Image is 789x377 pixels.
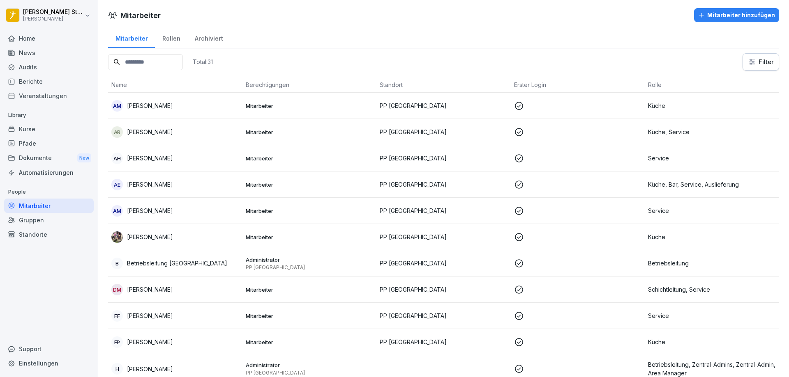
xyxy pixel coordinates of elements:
[694,8,779,22] button: Mitarbeiter hinzufügen
[380,259,508,267] p: PP [GEOGRAPHIC_DATA]
[246,338,374,346] p: Mitarbeiter
[111,153,123,164] div: AH
[380,206,508,215] p: PP [GEOGRAPHIC_DATA]
[380,338,508,346] p: PP [GEOGRAPHIC_DATA]
[4,89,94,103] a: Veranstaltungen
[4,136,94,151] a: Pfade
[4,342,94,356] div: Support
[380,128,508,136] p: PP [GEOGRAPHIC_DATA]
[380,101,508,110] p: PP [GEOGRAPHIC_DATA]
[111,231,123,243] img: wr8oxp1g4gkzyisjm8z9sexa.png
[108,77,242,93] th: Name
[242,77,377,93] th: Berechtigungen
[380,233,508,241] p: PP [GEOGRAPHIC_DATA]
[648,206,776,215] p: Service
[246,264,374,271] p: PP [GEOGRAPHIC_DATA]
[127,206,173,215] p: [PERSON_NAME]
[127,154,173,162] p: [PERSON_NAME]
[648,101,776,110] p: Küche
[4,165,94,180] a: Automatisierungen
[23,9,83,16] p: [PERSON_NAME] Stambolov
[111,126,123,138] div: AR
[111,284,123,295] div: DM
[111,336,123,348] div: FP
[380,180,508,189] p: PP [GEOGRAPHIC_DATA]
[187,27,230,48] a: Archiviert
[246,286,374,293] p: Mitarbeiter
[77,153,91,163] div: New
[246,361,374,369] p: Administrator
[648,259,776,267] p: Betriebsleitung
[648,285,776,294] p: Schichtleitung, Service
[246,207,374,215] p: Mitarbeiter
[380,285,508,294] p: PP [GEOGRAPHIC_DATA]
[4,213,94,227] a: Gruppen
[4,151,94,166] div: Dokumente
[4,227,94,242] a: Standorte
[648,180,776,189] p: Küche, Bar, Service, Auslieferung
[246,233,374,241] p: Mitarbeiter
[648,338,776,346] p: Küche
[23,16,83,22] p: [PERSON_NAME]
[246,181,374,188] p: Mitarbeiter
[120,10,161,21] h1: Mitarbeiter
[246,102,374,110] p: Mitarbeiter
[743,54,779,70] button: Filter
[127,338,173,346] p: [PERSON_NAME]
[4,74,94,89] a: Berichte
[111,205,123,217] div: AM
[645,77,779,93] th: Rolle
[108,27,155,48] a: Mitarbeiter
[648,128,776,136] p: Küche, Service
[246,128,374,136] p: Mitarbeiter
[127,259,227,267] p: Betriebsleitung [GEOGRAPHIC_DATA]
[155,27,187,48] a: Rollen
[380,154,508,162] p: PP [GEOGRAPHIC_DATA]
[246,256,374,263] p: Administrator
[127,311,173,320] p: [PERSON_NAME]
[246,370,374,376] p: PP [GEOGRAPHIC_DATA]
[193,58,213,66] p: Total: 31
[4,151,94,166] a: DokumenteNew
[4,199,94,213] a: Mitarbeiter
[4,60,94,74] a: Audits
[648,154,776,162] p: Service
[380,311,508,320] p: PP [GEOGRAPHIC_DATA]
[4,31,94,46] a: Home
[4,356,94,370] a: Einstellungen
[4,122,94,136] a: Kurse
[127,233,173,241] p: [PERSON_NAME]
[127,365,173,373] p: [PERSON_NAME]
[246,312,374,320] p: Mitarbeiter
[127,101,173,110] p: [PERSON_NAME]
[698,11,775,20] div: Mitarbeiter hinzufügen
[111,258,123,269] div: B
[4,46,94,60] a: News
[511,77,645,93] th: Erster Login
[4,109,94,122] p: Library
[748,58,774,66] div: Filter
[111,310,123,322] div: FF
[648,233,776,241] p: Küche
[648,311,776,320] p: Service
[246,155,374,162] p: Mitarbeiter
[111,100,123,112] div: AM
[111,363,123,375] div: H
[111,179,123,190] div: AE
[127,285,173,294] p: [PERSON_NAME]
